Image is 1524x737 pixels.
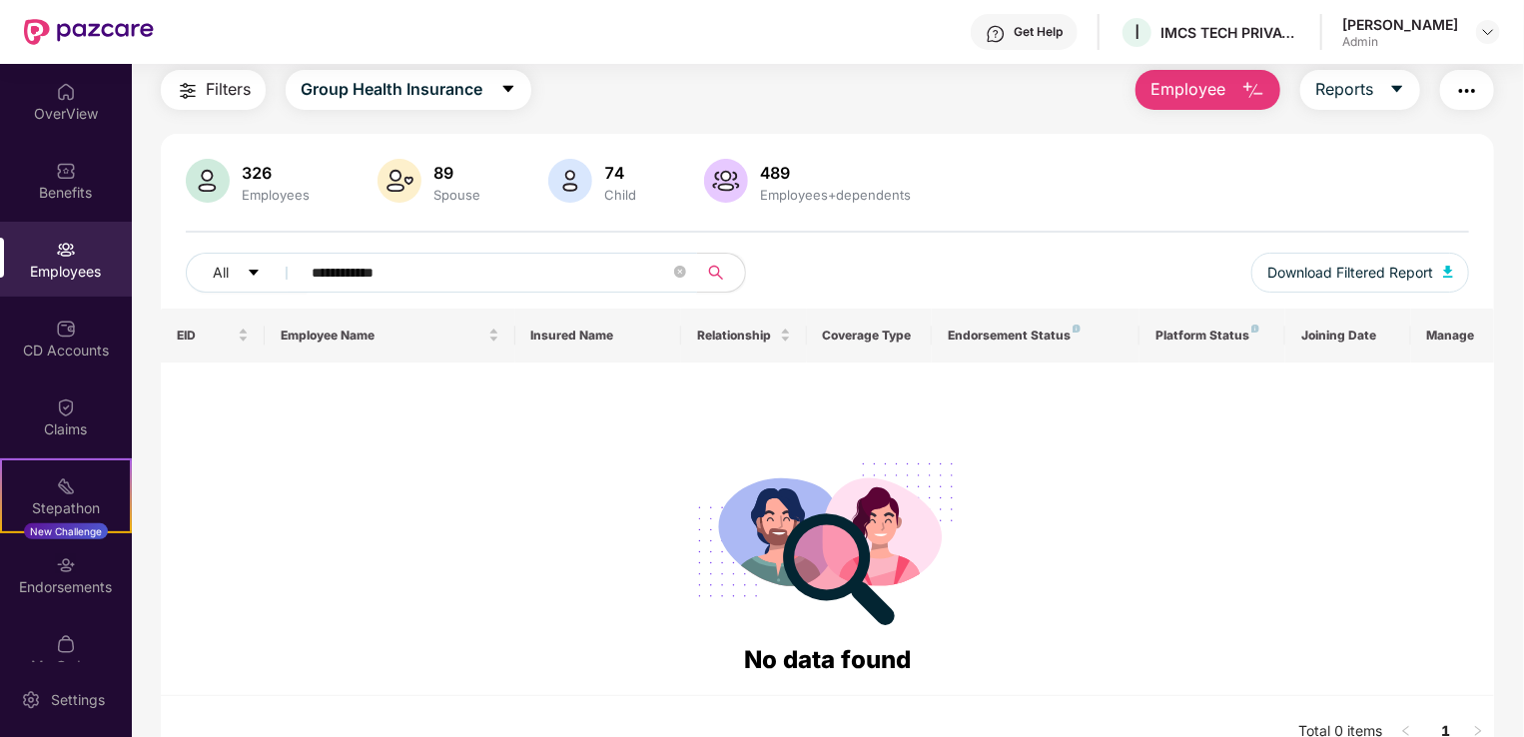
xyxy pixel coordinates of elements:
[1014,24,1063,40] div: Get Help
[674,264,686,283] span: close-circle
[1342,34,1458,50] div: Admin
[56,319,76,339] img: svg+xml;base64,PHN2ZyBpZD0iQ0RfQWNjb3VudHMiIGRhdGEtbmFtZT0iQ0QgQWNjb3VudHMiIHhtbG5zPSJodHRwOi8vd3...
[1285,309,1410,363] th: Joining Date
[1160,23,1300,42] div: IMCS TECH PRIVATE LIMITED
[2,498,130,518] div: Stepathon
[21,690,41,710] img: svg+xml;base64,PHN2ZyBpZD0iU2V0dGluZy0yMHgyMCIgeG1sbnM9Imh0dHA6Ly93d3cudzMub3JnLzIwMDAvc3ZnIiB3aW...
[238,187,314,203] div: Employees
[213,262,229,284] span: All
[1150,77,1225,102] span: Employee
[186,159,230,203] img: svg+xml;base64,PHN2ZyB4bWxucz0iaHR0cDovL3d3dy53My5vcmcvMjAwMC9zdmciIHhtbG5zOnhsaW5rPSJodHRwOi8vd3...
[704,159,748,203] img: svg+xml;base64,PHN2ZyB4bWxucz0iaHR0cDovL3d3dy53My5vcmcvMjAwMC9zdmciIHhtbG5zOnhsaW5rPSJodHRwOi8vd3...
[24,19,154,45] img: New Pazcare Logo
[1136,70,1280,110] button: Employee
[238,163,314,183] div: 326
[1135,20,1140,44] span: I
[681,309,806,363] th: Relationship
[286,70,531,110] button: Group Health Insurancecaret-down
[1443,266,1453,278] img: svg+xml;base64,PHN2ZyB4bWxucz0iaHR0cDovL3d3dy53My5vcmcvMjAwMC9zdmciIHhtbG5zOnhsaW5rPSJodHRwOi8vd3...
[600,163,640,183] div: 74
[756,163,915,183] div: 489
[429,163,484,183] div: 89
[515,309,682,363] th: Insured Name
[1342,15,1458,34] div: [PERSON_NAME]
[500,81,516,99] span: caret-down
[696,265,735,281] span: search
[161,70,266,110] button: Filters
[1073,325,1081,333] img: svg+xml;base64,PHN2ZyB4bWxucz0iaHR0cDovL3d3dy53My5vcmcvMjAwMC9zdmciIHdpZHRoPSI4IiBoZWlnaHQ9IjgiIH...
[56,555,76,575] img: svg+xml;base64,PHN2ZyBpZD0iRW5kb3JzZW1lbnRzIiB4bWxucz0iaHR0cDovL3d3dy53My5vcmcvMjAwMC9zdmciIHdpZH...
[1455,79,1479,103] img: svg+xml;base64,PHN2ZyB4bWxucz0iaHR0cDovL3d3dy53My5vcmcvMjAwMC9zdmciIHdpZHRoPSIyNCIgaGVpZ2h0PSIyNC...
[1400,725,1412,737] span: left
[45,690,111,710] div: Settings
[177,328,234,344] span: EID
[176,79,200,103] img: svg+xml;base64,PHN2ZyB4bWxucz0iaHR0cDovL3d3dy53My5vcmcvMjAwMC9zdmciIHdpZHRoPSIyNCIgaGVpZ2h0PSIyNC...
[1155,328,1269,344] div: Platform Status
[24,523,108,539] div: New Challenge
[1472,725,1484,737] span: right
[948,328,1125,344] div: Endorsement Status
[56,240,76,260] img: svg+xml;base64,PHN2ZyBpZD0iRW1wbG95ZWVzIiB4bWxucz0iaHR0cDovL3d3dy53My5vcmcvMjAwMC9zdmciIHdpZHRoPS...
[548,159,592,203] img: svg+xml;base64,PHN2ZyB4bWxucz0iaHR0cDovL3d3dy53My5vcmcvMjAwMC9zdmciIHhtbG5zOnhsaW5rPSJodHRwOi8vd3...
[1300,70,1420,110] button: Reportscaret-down
[1480,24,1496,40] img: svg+xml;base64,PHN2ZyBpZD0iRHJvcGRvd24tMzJ4MzIiIHhtbG5zPSJodHRwOi8vd3d3LnczLm9yZy8yMDAwL3N2ZyIgd2...
[56,161,76,181] img: svg+xml;base64,PHN2ZyBpZD0iQmVuZWZpdHMiIHhtbG5zPSJodHRwOi8vd3d3LnczLm9yZy8yMDAwL3N2ZyIgd2lkdGg9Ij...
[1267,262,1433,284] span: Download Filtered Report
[301,77,482,102] span: Group Health Insurance
[1251,253,1469,293] button: Download Filtered Report
[807,309,932,363] th: Coverage Type
[1241,79,1265,103] img: svg+xml;base64,PHN2ZyB4bWxucz0iaHR0cDovL3d3dy53My5vcmcvMjAwMC9zdmciIHhtbG5zOnhsaW5rPSJodHRwOi8vd3...
[744,645,911,674] span: No data found
[1251,325,1259,333] img: svg+xml;base64,PHN2ZyB4bWxucz0iaHR0cDovL3d3dy53My5vcmcvMjAwMC9zdmciIHdpZHRoPSI4IiBoZWlnaHQ9IjgiIH...
[1389,81,1405,99] span: caret-down
[378,159,421,203] img: svg+xml;base64,PHN2ZyB4bWxucz0iaHR0cDovL3d3dy53My5vcmcvMjAwMC9zdmciIHhtbG5zOnhsaW5rPSJodHRwOi8vd3...
[265,309,514,363] th: Employee Name
[56,476,76,496] img: svg+xml;base64,PHN2ZyB4bWxucz0iaHR0cDovL3d3dy53My5vcmcvMjAwMC9zdmciIHdpZHRoPSIyMSIgaGVpZ2h0PSIyMC...
[756,187,915,203] div: Employees+dependents
[1411,309,1494,363] th: Manage
[56,82,76,102] img: svg+xml;base64,PHN2ZyBpZD0iSG9tZSIgeG1sbnM9Imh0dHA6Ly93d3cudzMub3JnLzIwMDAvc3ZnIiB3aWR0aD0iMjAiIG...
[1315,77,1373,102] span: Reports
[674,266,686,278] span: close-circle
[247,266,261,282] span: caret-down
[684,438,972,641] img: svg+xml;base64,PHN2ZyB4bWxucz0iaHR0cDovL3d3dy53My5vcmcvMjAwMC9zdmciIHdpZHRoPSIyODgiIGhlaWdodD0iMj...
[600,187,640,203] div: Child
[56,397,76,417] img: svg+xml;base64,PHN2ZyBpZD0iQ2xhaW0iIHhtbG5zPSJodHRwOi8vd3d3LnczLm9yZy8yMDAwL3N2ZyIgd2lkdGg9IjIwIi...
[161,309,265,363] th: EID
[429,187,484,203] div: Spouse
[186,253,308,293] button: Allcaret-down
[696,253,746,293] button: search
[206,77,251,102] span: Filters
[281,328,483,344] span: Employee Name
[697,328,775,344] span: Relationship
[56,634,76,654] img: svg+xml;base64,PHN2ZyBpZD0iTXlfT3JkZXJzIiBkYXRhLW5hbWU9Ik15IE9yZGVycyIgeG1sbnM9Imh0dHA6Ly93d3cudz...
[986,24,1006,44] img: svg+xml;base64,PHN2ZyBpZD0iSGVscC0zMngzMiIgeG1sbnM9Imh0dHA6Ly93d3cudzMub3JnLzIwMDAvc3ZnIiB3aWR0aD...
